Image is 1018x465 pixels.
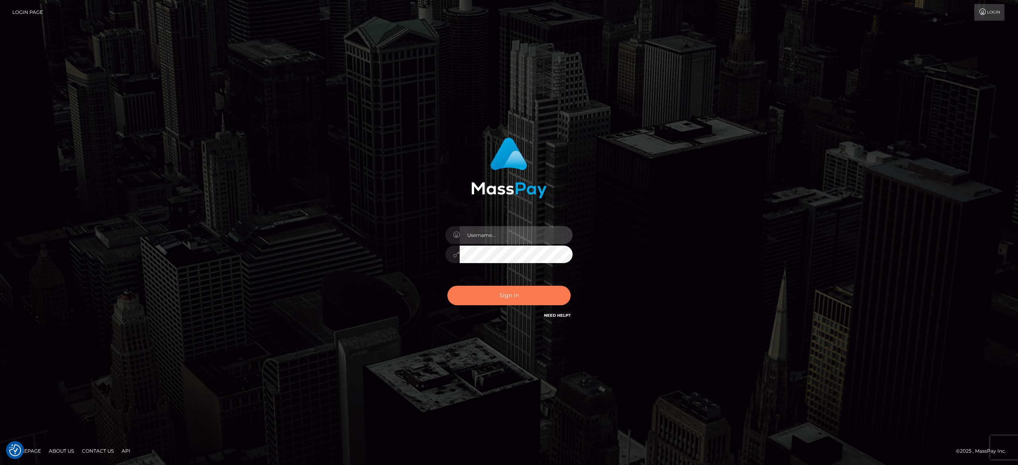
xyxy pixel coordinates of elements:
img: Revisit consent button [9,444,21,456]
button: Consent Preferences [9,444,21,456]
input: Username... [460,226,573,244]
img: MassPay Login [471,138,547,198]
a: Homepage [9,445,44,457]
button: Sign in [447,286,571,305]
a: About Us [46,445,77,457]
div: © 2025 , MassPay Inc. [956,447,1012,455]
a: Login Page [12,4,43,21]
a: Login [974,4,1004,21]
a: Contact Us [79,445,117,457]
a: Need Help? [544,313,571,318]
a: API [119,445,134,457]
